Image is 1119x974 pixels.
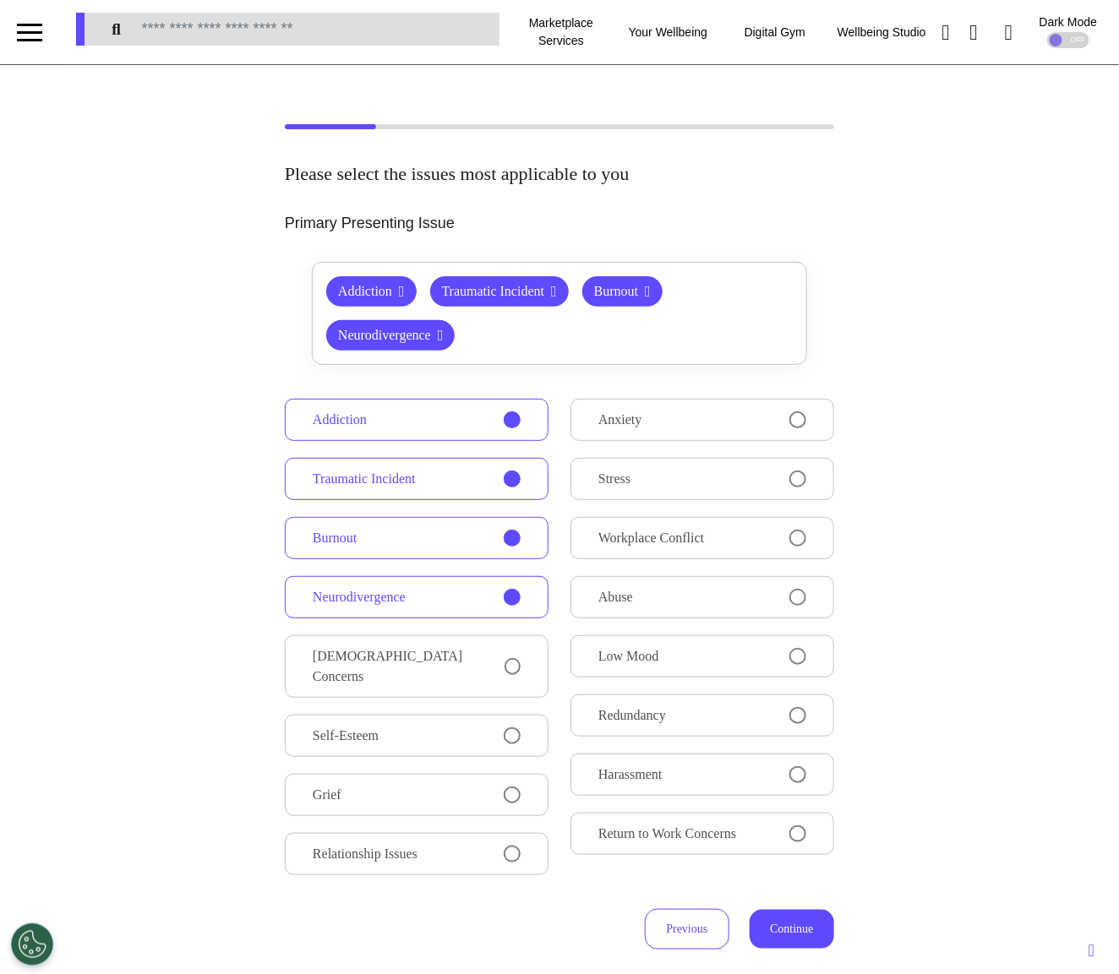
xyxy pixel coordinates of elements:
[508,8,614,56] div: Marketplace Services
[285,399,549,441] button: Addiction
[582,276,663,307] button: Burnout
[614,8,721,56] div: Your Wellbeing
[828,8,935,56] div: Wellbeing Studio
[313,587,406,607] span: Neurodivergence
[285,833,549,875] button: Relationship Issues
[598,646,659,667] span: Low Mood
[430,276,569,307] button: Traumatic Incident
[570,694,834,737] button: Redundancy
[326,276,417,307] button: Addiction
[750,910,834,949] button: Continue
[313,410,367,430] span: Addiction
[570,813,834,855] button: Return to Work Concerns
[285,458,549,500] button: Traumatic Incident
[326,320,455,351] button: Neurodivergence
[285,635,549,698] button: [DEMOGRAPHIC_DATA] Concerns
[285,212,834,235] p: Primary Presenting Issue
[570,399,834,441] button: Anxiety
[1047,32,1089,48] div: OFF
[598,765,663,785] span: Harassment
[1040,16,1097,28] div: Dark Mode
[285,576,549,618] button: Neurodivergence
[285,774,549,816] button: Grief
[313,528,357,548] span: Burnout
[313,726,379,746] span: Self-Esteem
[645,909,729,950] button: Previous
[598,469,630,489] span: Stress
[598,824,736,844] span: Return to Work Concerns
[598,705,666,726] span: Redundancy
[313,646,505,687] span: [DEMOGRAPHIC_DATA] Concerns
[570,517,834,559] button: Workplace Conflict
[313,469,416,489] span: Traumatic Incident
[570,458,834,500] button: Stress
[285,163,834,185] h2: Please select the issues most applicable to you
[313,785,341,805] span: Grief
[570,754,834,796] button: Harassment
[570,635,834,677] button: Low Mood
[285,715,549,757] button: Self-Esteem
[722,8,828,56] div: Digital Gym
[11,923,53,966] button: Open Preferences
[598,410,642,430] span: Anxiety
[598,528,704,548] span: Workplace Conflict
[285,517,549,559] button: Burnout
[570,576,834,618] button: Abuse
[313,844,418,864] span: Relationship Issues
[598,587,633,607] span: Abuse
